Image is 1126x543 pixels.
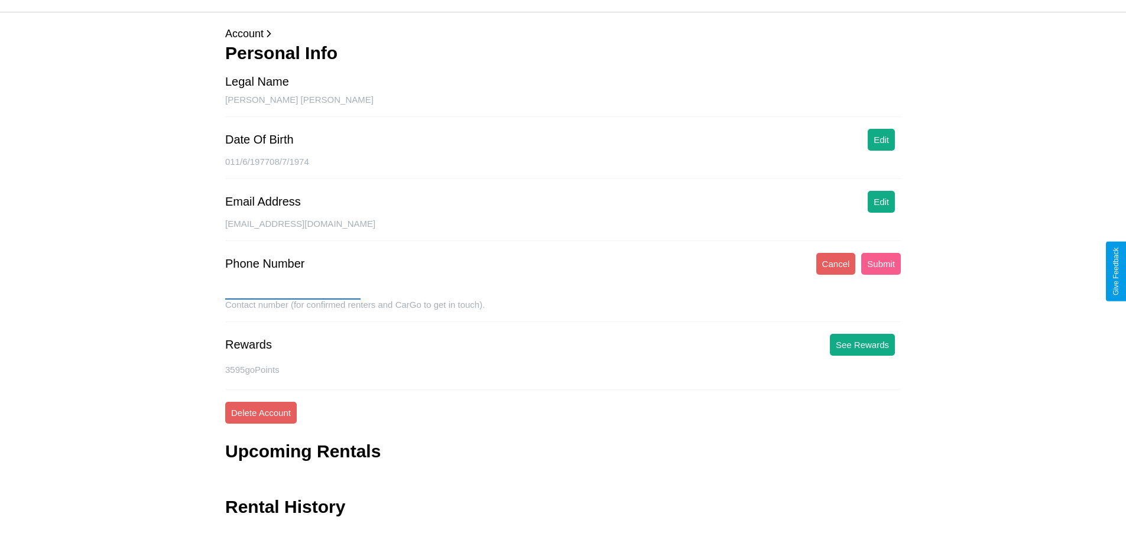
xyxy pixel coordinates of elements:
[225,95,901,117] div: [PERSON_NAME] [PERSON_NAME]
[225,338,272,352] div: Rewards
[225,402,297,424] button: Delete Account
[225,441,381,461] h3: Upcoming Rentals
[830,334,895,356] button: See Rewards
[225,219,901,241] div: [EMAIL_ADDRESS][DOMAIN_NAME]
[225,24,901,43] p: Account
[225,497,345,517] h3: Rental History
[868,129,895,151] button: Edit
[225,300,901,322] div: Contact number (for confirmed renters and CarGo to get in touch).
[225,362,901,378] p: 3595 goPoints
[225,75,289,89] div: Legal Name
[225,43,901,63] h3: Personal Info
[861,253,901,275] button: Submit
[225,133,294,147] div: Date Of Birth
[225,157,901,179] div: 011/6/197708/7/1974
[868,191,895,213] button: Edit
[816,253,856,275] button: Cancel
[225,195,301,209] div: Email Address
[225,257,305,271] div: Phone Number
[1112,248,1120,295] div: Give Feedback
